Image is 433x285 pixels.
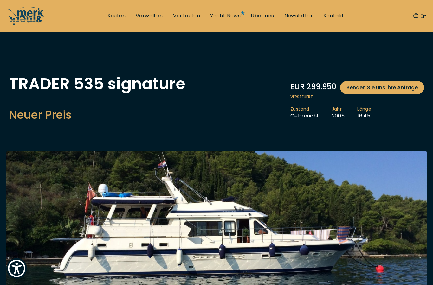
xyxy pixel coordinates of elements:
div: EUR 299.950 [290,81,424,94]
span: Versteuert [290,94,424,100]
span: Länge [357,106,371,112]
a: Verkaufen [173,12,200,19]
button: Show Accessibility Preferences [6,258,27,279]
a: Newsletter [284,12,313,19]
li: 16.45 [357,106,384,119]
li: 2005 [332,106,358,119]
a: Kaufen [107,12,126,19]
a: Kontakt [323,12,344,19]
span: Senden Sie uns Ihre Anfrage [346,84,418,92]
a: Yacht News [210,12,241,19]
li: Gebraucht [290,106,332,119]
span: Zustand [290,106,319,112]
h2: Neuer Preis [9,107,185,123]
a: Über uns [251,12,274,19]
a: Senden Sie uns Ihre Anfrage [340,81,424,94]
button: En [413,12,427,20]
a: Verwalten [136,12,163,19]
span: Jahr [332,106,345,112]
h1: TRADER 535 signature [9,76,185,92]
